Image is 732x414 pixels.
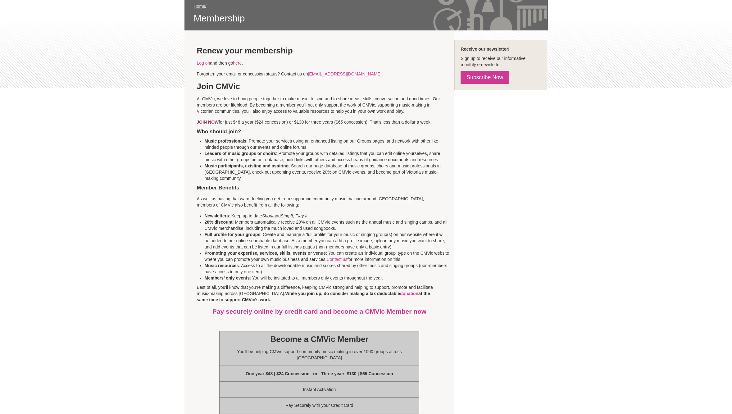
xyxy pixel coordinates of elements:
[461,47,509,52] strong: Receive our newsletter!
[197,128,442,135] h4: Who should join?
[205,138,450,150] li: : Promote your services using an enhanced listing on our Groups pages, and network with other lik...
[220,348,419,361] p: You'll be helping CMVic support community music making in over 1000 groups across [GEOGRAPHIC_DATA]
[197,196,442,208] p: As well as having that warm feeling you get from supporting community music making around [GEOGRA...
[246,371,393,376] strong: One year $48 | $24 Concession or Three years $130 | $65 Concession
[205,275,450,281] li: : You will be invitated to all members only events throughout the year.
[205,163,450,181] li: : Search our huge database of music groups, choirs and music professionals in [GEOGRAPHIC_DATA], ...
[205,232,261,237] strong: Full profile for your groups
[281,213,307,218] em: Sing It, Play It
[197,46,442,55] h2: Renew your membership
[197,120,219,125] a: JOIN NOW
[220,402,419,408] p: Pay Securely with your Credit Card
[205,213,450,219] li: : Keep up to date and .
[262,213,274,218] em: Shout
[194,4,205,9] a: Home
[197,60,442,66] p: and then go .
[197,291,430,302] strong: While you join up, do consider making a tax deductable at the same time to support CMVic's work.
[205,139,247,143] strong: Music professionals
[205,250,450,262] li: : You can create an ‘individual group’ type on the CMVic website where you can promote your own m...
[197,138,442,191] h4: Member Benefits
[205,163,289,168] strong: Music participants, existing and aspiring
[220,386,419,393] p: Instant Activation
[205,231,450,250] li: : Create and manage a 'full profile' for your music or singing group(s) on our website where it w...
[205,275,250,280] strong: Members’ only events
[205,262,450,275] li: : Access to all the downloadable music and scores shared by other music and singing groups (non-m...
[205,150,450,163] li: : Promote your groups with detailed listings that you can edit online yourselves, share music wit...
[233,61,242,66] a: here
[205,219,450,231] li: : Members automatically receive 20% on all CMVic events such as the annual music and singing camp...
[205,151,276,156] strong: Leaders of music groups or choirs
[461,55,541,68] p: Sign up to receive our informative monthly e-newsletter.
[197,82,442,316] div: for just $48 a year ($24 concession) or $130 for three years ($65 concession). That's less than a...
[197,96,442,114] p: At CMVic, we love to bring people together to make music, to sing and to share ideas, skills, con...
[197,213,442,303] p: Best of all, you'll know that you're making a difference, keeping CMVic strong and helping to sup...
[326,257,347,262] a: Contact us
[205,263,239,268] strong: Music resources
[197,82,442,91] h2: Join CMVic
[270,334,368,344] strong: Become a CMVic Member
[205,220,233,225] strong: 20% discount
[194,12,539,24] span: Membership
[335,226,336,231] em: .
[212,308,426,315] a: Pay securely online by credit card and become a CMVic Member now
[205,251,326,256] strong: Promoting your expertise, services, skills, events or venue
[400,291,418,296] a: donation
[461,71,509,84] a: Subscribe Now
[197,61,210,66] a: Log on
[205,213,229,218] strong: Newsletters
[308,71,381,76] a: [EMAIL_ADDRESS][DOMAIN_NAME]
[197,71,442,77] p: Forgotten your email or concession status? Contact us on
[194,3,539,24] div: /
